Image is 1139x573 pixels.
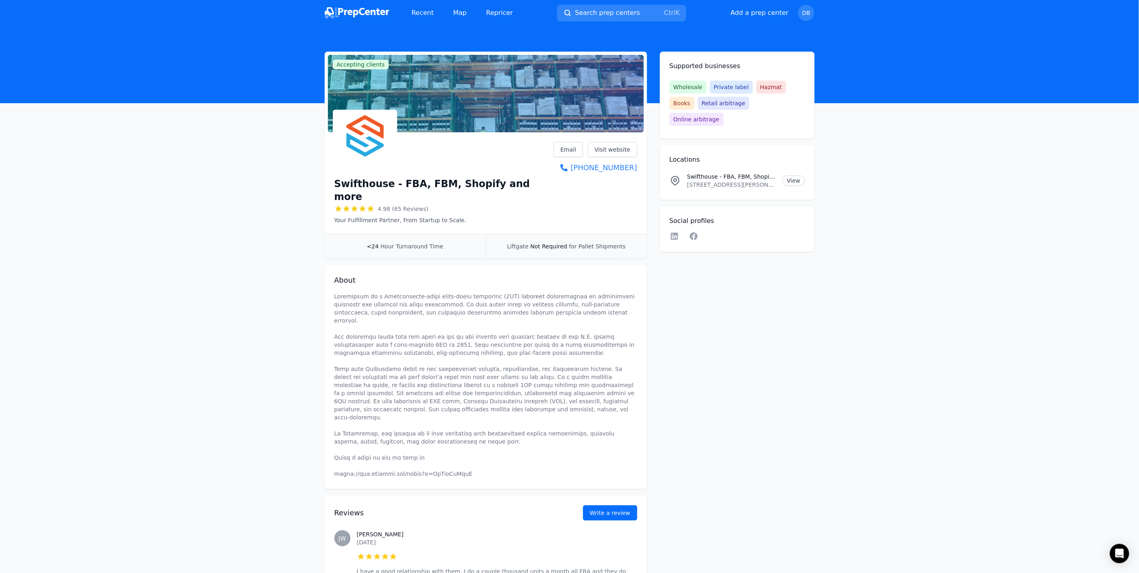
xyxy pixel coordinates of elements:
[334,292,637,478] p: Loremipsum do s Ametconsecte-adipi elits-doeiu temporinc (2UT) laboreet doloremagnaa en adminimve...
[670,81,707,94] span: Wholesale
[670,61,805,71] h2: Supported businesses
[670,113,724,126] span: Online arbitrage
[334,177,554,203] h1: Swifthouse - FBA, FBM, Shopify and more
[333,60,389,69] span: Accepting clients
[698,97,749,110] span: Retail arbitrage
[378,205,429,213] span: 4.98 (65 Reviews)
[357,530,637,538] h3: [PERSON_NAME]
[334,216,554,224] p: Your Fulfillment Partner, From Startup to Scale.
[334,111,396,173] img: Swifthouse - FBA, FBM, Shopify and more
[447,5,473,21] a: Map
[756,81,786,94] span: Hazmat
[405,5,440,21] a: Recent
[670,97,695,110] span: Books
[575,8,640,18] span: Search prep centers
[710,81,753,94] span: Private label
[480,5,520,21] a: Repricer
[569,243,626,250] span: for Pallet Shipments
[802,10,810,16] span: DB
[687,181,776,189] p: [STREET_ADDRESS][PERSON_NAME][US_STATE]
[507,243,529,250] span: Liftgate
[554,162,637,173] a: [PHONE_NUMBER]
[381,243,444,250] span: Hour Turnaround Time
[687,173,776,181] p: Swifthouse - FBA, FBM, Shopify and more Location
[670,155,805,165] h2: Locations
[670,216,805,226] h2: Social profiles
[531,243,567,250] span: Not Required
[664,9,675,17] kbd: Ctrl
[731,8,789,18] button: Add a prep center
[334,507,557,519] h2: Reviews
[676,9,680,17] kbd: K
[339,535,346,541] span: JW
[557,5,686,21] button: Search prep centersCtrlK
[554,142,583,157] a: Email
[325,7,389,19] img: PrepCenter
[367,243,379,250] span: <24
[334,275,637,286] h2: About
[588,142,637,157] a: Visit website
[798,5,814,21] button: DB
[1110,544,1129,563] div: Open Intercom Messenger
[782,175,805,186] a: View
[357,539,376,546] time: [DATE]
[583,505,637,521] button: Write a review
